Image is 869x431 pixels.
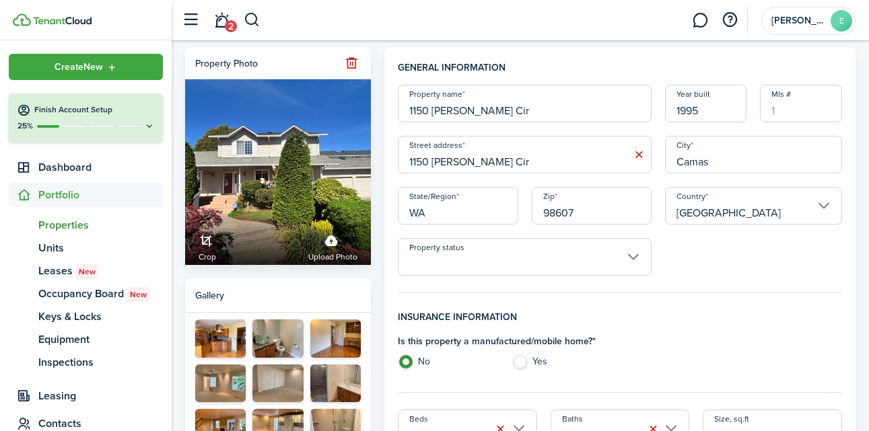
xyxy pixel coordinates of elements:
span: Emily [771,16,825,26]
a: Inspections [9,351,163,374]
button: Remove file [342,54,361,73]
h4: Is this property a manufactured/mobile home? * [398,334,613,348]
span: Equipment [38,331,163,348]
button: Finish Account Setup25% [9,93,163,142]
h4: Finish Account Setup [34,104,155,116]
span: New [79,266,96,278]
input: Start typing the address and then select from the dropdown [398,136,651,173]
span: Portfolio [38,187,163,203]
img: IMG_7070.jpg [310,319,361,358]
a: Equipment [9,328,163,351]
input: 1 [760,85,842,122]
button: Open resource center [718,9,741,32]
span: Occupancy Board [38,286,163,302]
img: IMG_7076.jpg [195,364,246,403]
span: Dashboard [38,159,163,175]
span: Inspections [38,354,163,370]
a: Crop [199,228,216,264]
img: IMG_7077.jpg [252,364,303,403]
span: Leases [38,263,163,279]
span: Create New [55,63,103,72]
span: New [130,288,147,301]
img: TenantCloud [13,13,31,26]
button: Open sidebar [178,7,203,33]
span: Units [38,240,163,256]
img: IMG_7055.jpg [310,364,361,403]
label: Yes [512,355,613,375]
span: Crop [199,250,216,264]
p: 25% [17,120,34,132]
img: IMG_7074.jpg [252,319,303,358]
span: Upload photo [308,250,357,264]
div: Property photo [195,56,258,71]
a: Properties [9,214,163,237]
span: 2 [225,20,237,32]
a: Keys & Locks [9,305,163,328]
a: Messaging [687,3,713,38]
a: Occupancy BoardNew [9,282,163,305]
label: No [398,355,499,375]
button: Open menu [9,54,163,80]
span: Keys & Locks [38,309,163,325]
img: IMG_7060.jpg [195,319,246,358]
button: Search [244,9,260,32]
span: Properties [38,217,163,233]
a: Units [9,237,163,260]
img: TenantCloud [33,17,92,25]
a: LeasesNew [9,260,163,282]
span: Leasing [38,388,163,404]
avatar-text: E [831,10,852,32]
a: Notifications [209,3,234,38]
h4: Insurance information [398,310,842,334]
span: Gallery [195,288,224,303]
label: Upload photo [308,228,357,264]
h4: General information [398,61,842,85]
